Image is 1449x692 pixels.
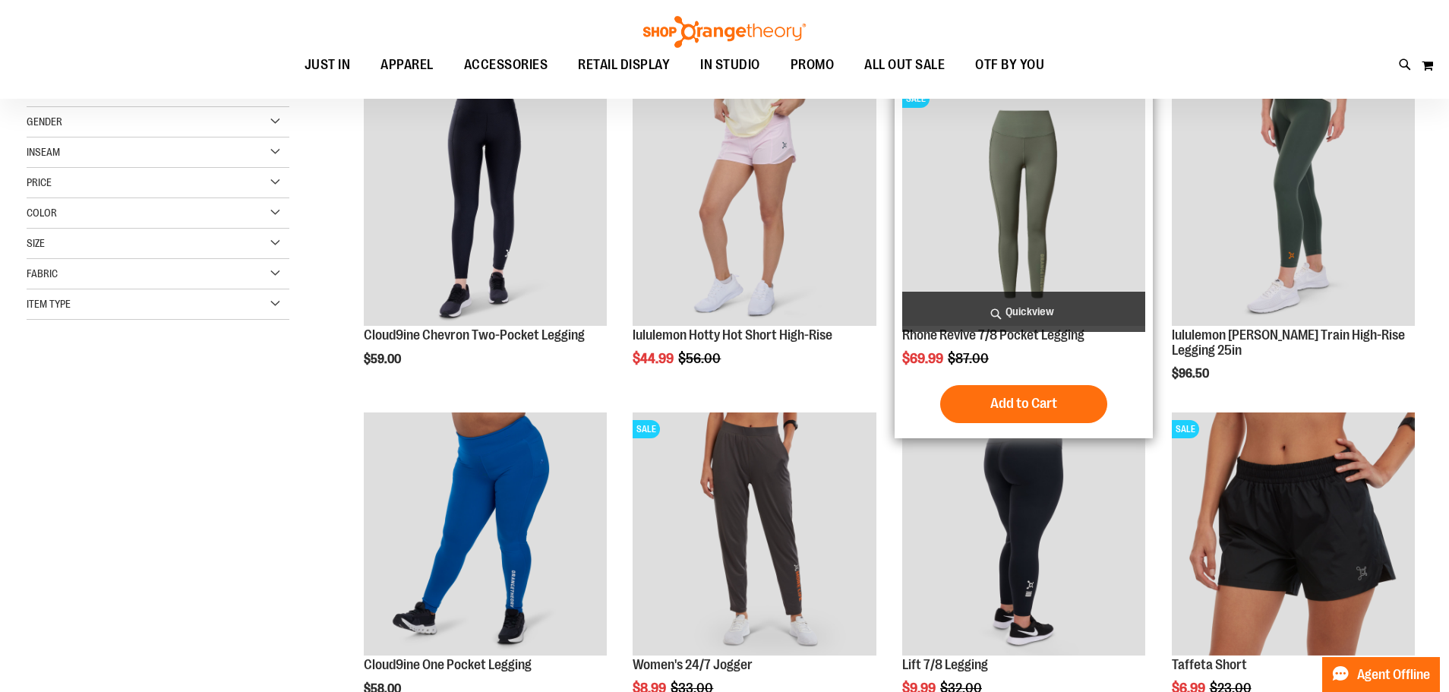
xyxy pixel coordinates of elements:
[1172,327,1405,358] a: lululemon [PERSON_NAME] Train High-Rise Legging 25in
[633,82,876,325] img: lululemon Hotty Hot Short High-Rise
[380,48,434,82] span: APPAREL
[1322,657,1440,692] button: Agent Offline
[633,351,676,366] span: $44.99
[633,327,832,343] a: lululemon Hotty Hot Short High-Rise
[1172,367,1211,381] span: $96.50
[27,298,71,310] span: Item Type
[1172,412,1415,656] img: Main Image of Taffeta Short
[864,48,945,82] span: ALL OUT SALE
[902,82,1145,325] img: Rhone Revive 7/8 Pocket Legging
[27,115,62,128] span: Gender
[1357,668,1430,682] span: Agent Offline
[902,327,1084,343] a: Rhone Revive 7/8 Pocket Legging
[364,412,607,656] img: Cloud9ine One Pocket Legging
[27,237,45,249] span: Size
[1172,657,1247,672] a: Taffeta Short
[364,82,607,327] a: Cloud9ine Chevron Two-Pocket Legging
[902,412,1145,658] a: 2024 October Lift 7/8 LeggingSALE
[1172,420,1199,438] span: SALE
[895,74,1153,438] div: product
[948,351,991,366] span: $87.00
[990,395,1057,412] span: Add to Cart
[940,385,1107,423] button: Add to Cart
[27,146,60,158] span: Inseam
[902,351,945,366] span: $69.99
[633,412,876,658] a: Product image for 24/7 JoggerSALE
[1164,74,1422,419] div: product
[27,176,52,188] span: Price
[633,420,660,438] span: SALE
[364,352,403,366] span: $59.00
[356,74,614,404] div: product
[625,74,883,404] div: product
[1172,412,1415,658] a: Main Image of Taffeta ShortSALE
[633,657,753,672] a: Women's 24/7 Jogger
[27,207,57,219] span: Color
[902,412,1145,656] img: 2024 October Lift 7/8 Legging
[27,267,58,280] span: Fabric
[700,48,760,82] span: IN STUDIO
[1172,82,1415,325] img: Main view of 2024 October lululemon Wunder Train High-Rise
[364,82,607,325] img: Cloud9ine Chevron Two-Pocket Legging
[678,351,723,366] span: $56.00
[902,90,930,108] span: SALE
[305,48,351,82] span: JUST IN
[578,48,670,82] span: RETAIL DISPLAY
[975,48,1044,82] span: OTF BY YOU
[633,412,876,656] img: Product image for 24/7 Jogger
[364,412,607,658] a: Cloud9ine One Pocket Legging
[641,16,808,48] img: Shop Orangetheory
[364,327,585,343] a: Cloud9ine Chevron Two-Pocket Legging
[902,657,988,672] a: Lift 7/8 Legging
[902,82,1145,327] a: Rhone Revive 7/8 Pocket LeggingSALE
[1172,82,1415,327] a: Main view of 2024 October lululemon Wunder Train High-Rise
[464,48,548,82] span: ACCESSORIES
[791,48,835,82] span: PROMO
[902,292,1145,332] a: Quickview
[633,82,876,327] a: lululemon Hotty Hot Short High-Rise
[364,657,532,672] a: Cloud9ine One Pocket Legging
